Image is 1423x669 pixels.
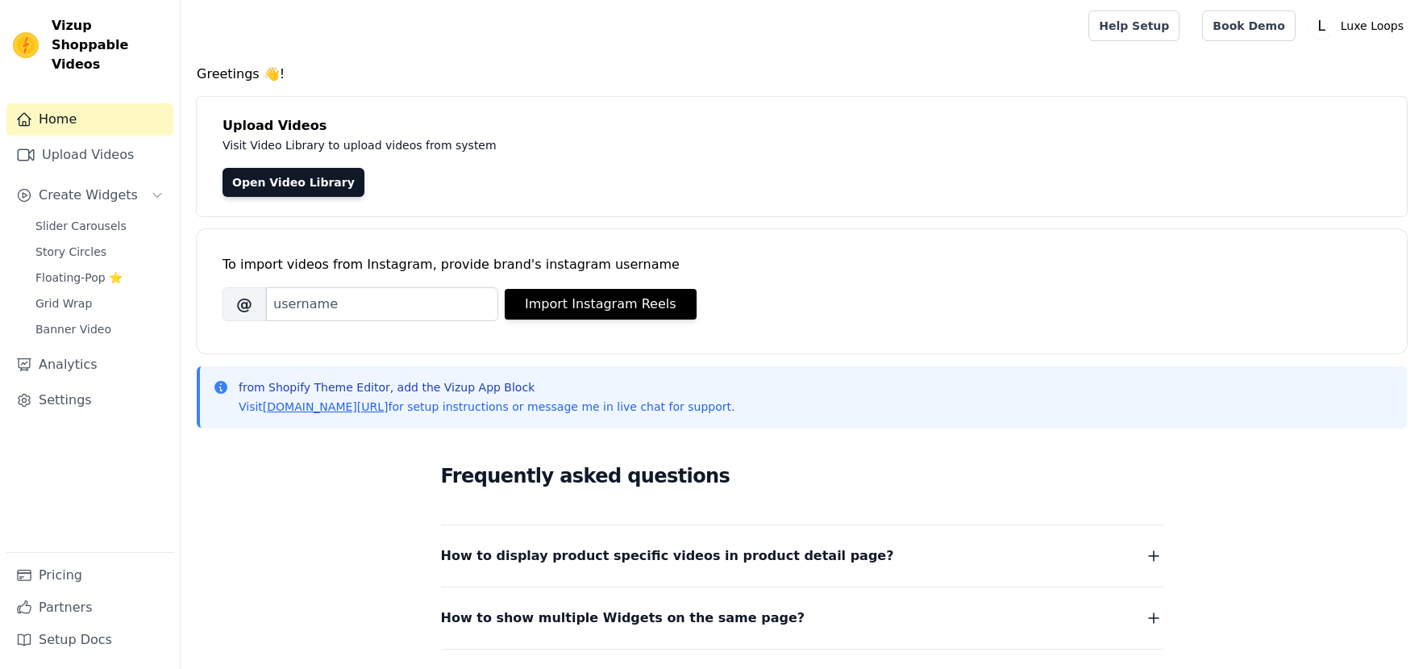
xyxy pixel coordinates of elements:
[197,65,1407,84] h4: Greetings 👋!
[6,592,173,624] a: Partners
[39,186,138,205] span: Create Widgets
[1088,10,1180,41] a: Help Setup
[26,240,173,263] a: Story Circles
[441,607,805,629] span: How to show multiple Widgets on the same page?
[223,168,364,197] a: Open Video Library
[35,321,111,337] span: Banner Video
[6,139,173,171] a: Upload Videos
[1334,11,1410,40] p: Luxe Loops
[1317,18,1325,34] text: L
[6,349,173,381] a: Analytics
[223,116,1381,136] h4: Upload Videos
[239,379,734,395] p: from Shopify Theme Editor, add the Vizup App Block
[26,318,173,341] a: Banner Video
[441,545,1163,567] button: How to display product specific videos in product detail page?
[223,287,266,321] span: @
[6,384,173,416] a: Settings
[26,215,173,237] a: Slider Carousels
[6,624,173,656] a: Setup Docs
[26,292,173,315] a: Grid Wrap
[35,244,106,260] span: Story Circles
[441,607,1163,629] button: How to show multiple Widgets on the same page?
[6,179,173,211] button: Create Widgets
[13,32,39,58] img: Vizup
[263,400,389,413] a: [DOMAIN_NAME][URL]
[1309,11,1410,40] button: L Luxe Loops
[6,103,173,136] a: Home
[6,559,173,592] a: Pricing
[505,289,697,320] button: Import Instagram Reels
[223,136,945,155] p: Visit Video Library to upload videos from system
[35,295,92,312] span: Grid Wrap
[441,545,894,567] span: How to display product specific videos in product detail page?
[441,460,1163,492] h2: Frequently asked questions
[35,218,127,234] span: Slider Carousels
[52,16,167,74] span: Vizup Shoppable Videos
[35,270,123,286] span: Floating-Pop ⭐
[239,399,734,415] p: Visit for setup instructions or message me in live chat for support.
[266,287,498,321] input: username
[1202,10,1295,41] a: Book Demo
[26,266,173,289] a: Floating-Pop ⭐
[223,255,1381,274] div: To import videos from Instagram, provide brand's instagram username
